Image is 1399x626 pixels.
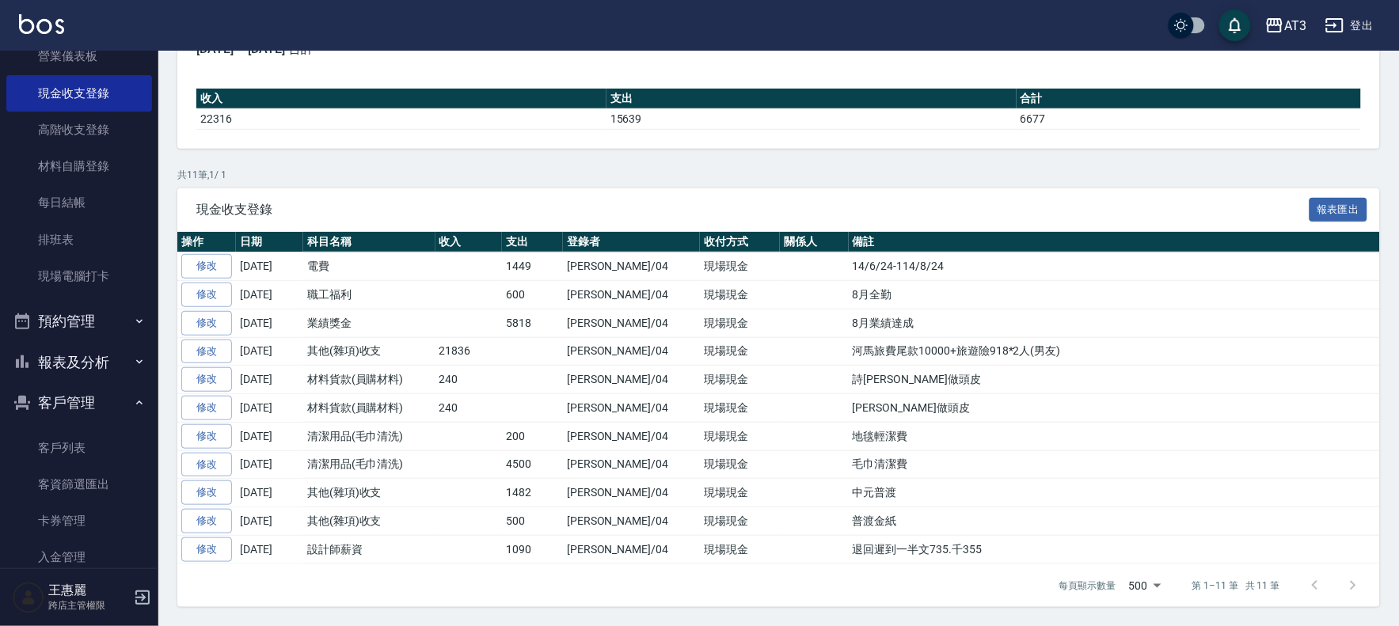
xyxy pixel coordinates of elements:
td: 職工福利 [303,281,435,309]
a: 現場電腦打卡 [6,258,152,294]
span: 現金收支登錄 [196,202,1310,218]
img: Logo [19,14,64,34]
td: 15639 [606,108,1017,129]
th: 支出 [606,89,1017,109]
td: [PERSON_NAME]/04 [563,507,700,536]
td: [PERSON_NAME]/04 [563,479,700,507]
td: [PERSON_NAME]/04 [563,394,700,423]
a: 排班表 [6,222,152,258]
a: 客資篩選匯出 [6,466,152,503]
td: 地毯輕潔費 [849,422,1380,450]
td: 設計師薪資 [303,535,435,563]
th: 支出 [502,232,563,252]
td: 現場現金 [700,394,780,423]
td: 1090 [502,535,563,563]
td: 6677 [1017,108,1361,129]
th: 合計 [1017,89,1361,109]
a: 修改 [181,311,232,336]
td: 600 [502,281,563,309]
a: 現金收支登錄 [6,75,152,112]
td: 清潔用品(毛巾清洗) [303,450,435,479]
button: save [1219,9,1251,41]
td: 240 [435,394,503,423]
td: 現場現金 [700,309,780,337]
td: [PERSON_NAME]/04 [563,422,700,450]
td: 其他(雜項)收支 [303,337,435,366]
button: AT3 [1259,9,1313,42]
td: [DATE] [236,507,303,536]
td: 現場現金 [700,337,780,366]
button: 報表匯出 [1310,198,1368,222]
td: 材料貨款(員購材料) [303,366,435,394]
td: [DATE] [236,535,303,563]
td: 21836 [435,337,503,366]
a: 修改 [181,367,232,392]
td: [DATE] [236,394,303,423]
a: 修改 [181,396,232,420]
td: [PERSON_NAME]/04 [563,337,700,366]
p: 第 1–11 筆 共 11 筆 [1192,579,1280,593]
td: 現場現金 [700,450,780,479]
a: 客戶列表 [6,430,152,466]
td: [DATE] [236,309,303,337]
td: 毛巾清潔費 [849,450,1380,479]
td: 1482 [502,479,563,507]
td: 現場現金 [700,281,780,309]
td: 8月全勤 [849,281,1380,309]
td: 現場現金 [700,479,780,507]
td: 清潔用品(毛巾清洗) [303,422,435,450]
a: 入金管理 [6,539,152,575]
td: [DATE] [236,337,303,366]
td: 500 [502,507,563,536]
td: 普渡金紙 [849,507,1380,536]
td: 現場現金 [700,366,780,394]
th: 收入 [435,232,503,252]
a: 修改 [181,480,232,505]
td: 電費 [303,252,435,281]
a: 修改 [181,283,232,307]
a: 卡券管理 [6,503,152,539]
p: 共 11 筆, 1 / 1 [177,168,1380,182]
button: 預約管理 [6,301,152,342]
td: 4500 [502,450,563,479]
td: [DATE] [236,281,303,309]
a: 修改 [181,424,232,449]
a: 高階收支登錄 [6,112,152,148]
td: 14/6/24-114/8/24 [849,252,1380,281]
a: 修改 [181,453,232,477]
p: 跨店主管權限 [48,598,129,613]
td: [DATE] [236,366,303,394]
td: 22316 [196,108,606,129]
button: 客戶管理 [6,382,152,423]
td: 現場現金 [700,535,780,563]
td: [PERSON_NAME]/04 [563,252,700,281]
th: 科目名稱 [303,232,435,252]
th: 操作 [177,232,236,252]
td: 詩[PERSON_NAME]做頭皮 [849,366,1380,394]
td: 中元普渡 [849,479,1380,507]
th: 收入 [196,89,606,109]
a: 修改 [181,509,232,533]
th: 關係人 [780,232,849,252]
td: [DATE] [236,450,303,479]
a: 修改 [181,254,232,279]
td: 現場現金 [700,252,780,281]
td: 業績獎金 [303,309,435,337]
img: Person [13,582,44,613]
td: [PERSON_NAME]做頭皮 [849,394,1380,423]
td: [PERSON_NAME]/04 [563,309,700,337]
h5: 王惠麗 [48,582,129,598]
td: [PERSON_NAME]/04 [563,535,700,563]
th: 收付方式 [700,232,780,252]
a: 修改 [181,537,232,562]
td: 200 [502,422,563,450]
a: 營業儀表板 [6,38,152,74]
th: 日期 [236,232,303,252]
div: 500 [1123,564,1167,607]
td: [DATE] [236,422,303,450]
button: 登出 [1319,11,1380,40]
td: [DATE] [236,252,303,281]
th: 登錄者 [563,232,700,252]
td: 240 [435,366,503,394]
td: [PERSON_NAME]/04 [563,450,700,479]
